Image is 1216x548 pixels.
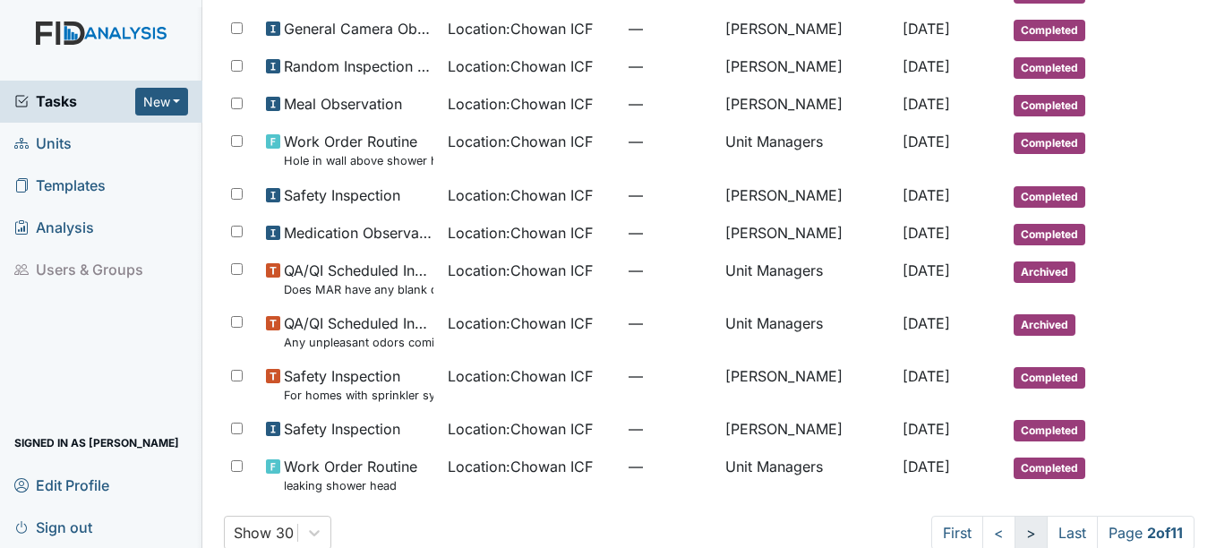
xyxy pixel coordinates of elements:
span: General Camera Observation [284,18,432,39]
span: Location : Chowan ICF [448,418,593,440]
span: — [629,365,711,387]
span: Location : Chowan ICF [448,456,593,477]
small: leaking shower head [284,477,417,494]
span: Completed [1014,367,1085,389]
span: Random Inspection for Evening [284,56,432,77]
small: For homes with sprinkler systems, are there items stored in closets within 18 inches of the sprin... [284,387,432,404]
span: [DATE] [903,95,950,113]
span: Completed [1014,95,1085,116]
span: Completed [1014,133,1085,154]
span: Archived [1014,314,1075,336]
span: [DATE] [903,420,950,438]
span: Completed [1014,420,1085,441]
span: Completed [1014,57,1085,79]
span: Safety Inspection [284,184,400,206]
td: [PERSON_NAME] [718,177,895,215]
td: [PERSON_NAME] [718,411,895,449]
span: — [629,93,711,115]
span: Medication Observation Checklist [284,222,432,244]
small: Any unpleasant odors coming from the house? [284,334,432,351]
span: — [629,56,711,77]
td: [PERSON_NAME] [718,86,895,124]
span: Meal Observation [284,93,402,115]
span: Templates [14,172,106,200]
td: [PERSON_NAME] [718,358,895,411]
span: Units [14,130,72,158]
span: [DATE] [903,224,950,242]
a: Tasks [14,90,135,112]
span: Archived [1014,261,1075,283]
div: Show 30 [234,522,294,544]
span: Analysis [14,214,94,242]
span: Location : Chowan ICF [448,365,593,387]
td: [PERSON_NAME] [718,11,895,48]
td: Unit Managers [718,124,895,176]
span: [DATE] [903,458,950,475]
span: Location : Chowan ICF [448,18,593,39]
span: Completed [1014,20,1085,41]
span: Location : Chowan ICF [448,184,593,206]
span: — [629,418,711,440]
span: [DATE] [903,314,950,332]
span: Work Order Routine Hole in wall above shower head in small bathroom [284,131,432,169]
small: Does MAR have any blank days that should have been initialed? [284,281,432,298]
span: Completed [1014,224,1085,245]
span: — [629,18,711,39]
span: [DATE] [903,20,950,38]
span: — [629,222,711,244]
span: QA/QI Scheduled Inspection Does MAR have any blank days that should have been initialed? [284,260,432,298]
span: — [629,260,711,281]
span: Completed [1014,186,1085,208]
span: Location : Chowan ICF [448,93,593,115]
span: Sign out [14,513,92,541]
span: — [629,131,711,152]
span: Completed [1014,458,1085,479]
td: Unit Managers [718,253,895,305]
strong: 2 of 11 [1147,524,1183,542]
span: Edit Profile [14,471,109,499]
span: Location : Chowan ICF [448,222,593,244]
span: [DATE] [903,261,950,279]
span: Location : Chowan ICF [448,313,593,334]
span: [DATE] [903,367,950,385]
span: — [629,456,711,477]
span: — [629,184,711,206]
td: Unit Managers [718,305,895,358]
span: Location : Chowan ICF [448,260,593,281]
span: Work Order Routine leaking shower head [284,456,417,494]
span: Location : Chowan ICF [448,56,593,77]
small: Hole in wall above shower head in small bathroom [284,152,432,169]
span: [DATE] [903,133,950,150]
td: Unit Managers [718,449,895,501]
td: [PERSON_NAME] [718,215,895,253]
td: [PERSON_NAME] [718,48,895,86]
span: QA/QI Scheduled Inspection Any unpleasant odors coming from the house? [284,313,432,351]
button: New [135,88,189,116]
span: Signed in as [PERSON_NAME] [14,429,179,457]
span: [DATE] [903,186,950,204]
span: Location : Chowan ICF [448,131,593,152]
span: Safety Inspection [284,418,400,440]
span: [DATE] [903,57,950,75]
span: — [629,313,711,334]
span: Safety Inspection For homes with sprinkler systems, are there items stored in closets within 18 i... [284,365,432,404]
